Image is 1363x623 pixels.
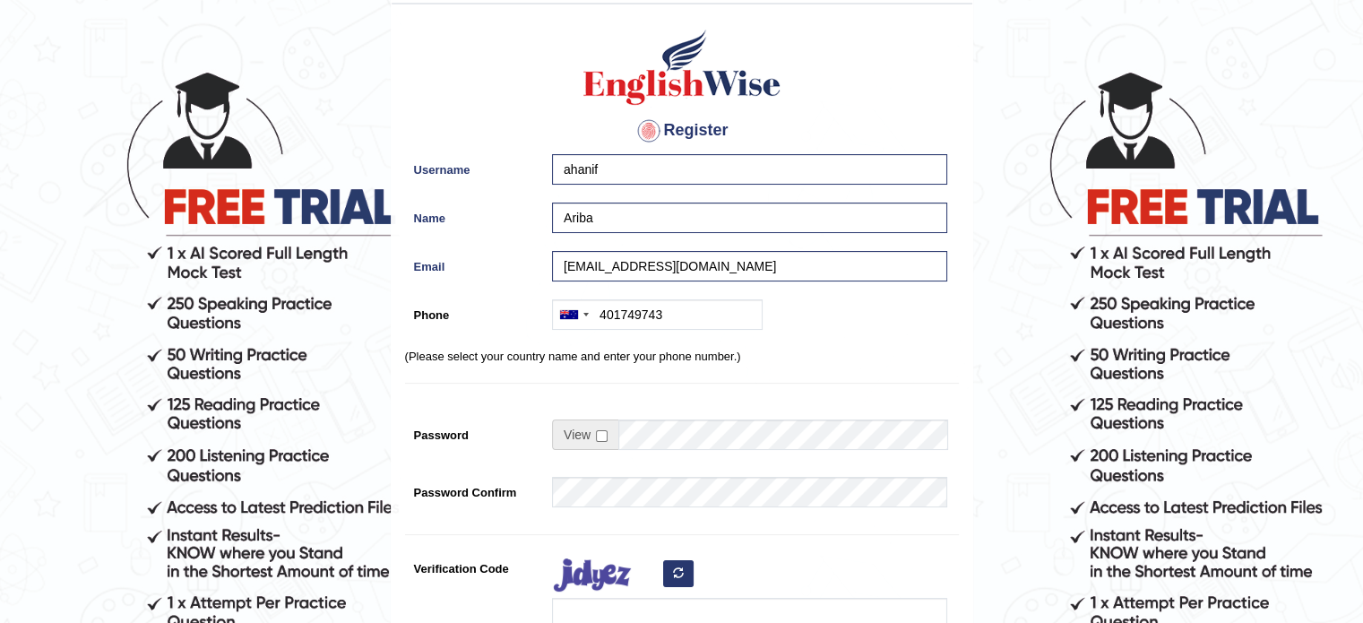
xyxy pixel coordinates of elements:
label: Password [405,420,544,444]
label: Email [405,251,544,275]
label: Name [405,203,544,227]
label: Phone [405,299,544,324]
label: Username [405,154,544,178]
p: (Please select your country name and enter your phone number.) [405,348,959,365]
input: Show/Hide Password [596,430,608,442]
div: Australia: +61 [553,300,594,329]
img: Logo of English Wise create a new account for intelligent practice with AI [580,27,784,108]
label: Verification Code [405,553,544,577]
input: +61 412 345 678 [552,299,763,330]
label: Password Confirm [405,477,544,501]
h4: Register [405,117,959,145]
